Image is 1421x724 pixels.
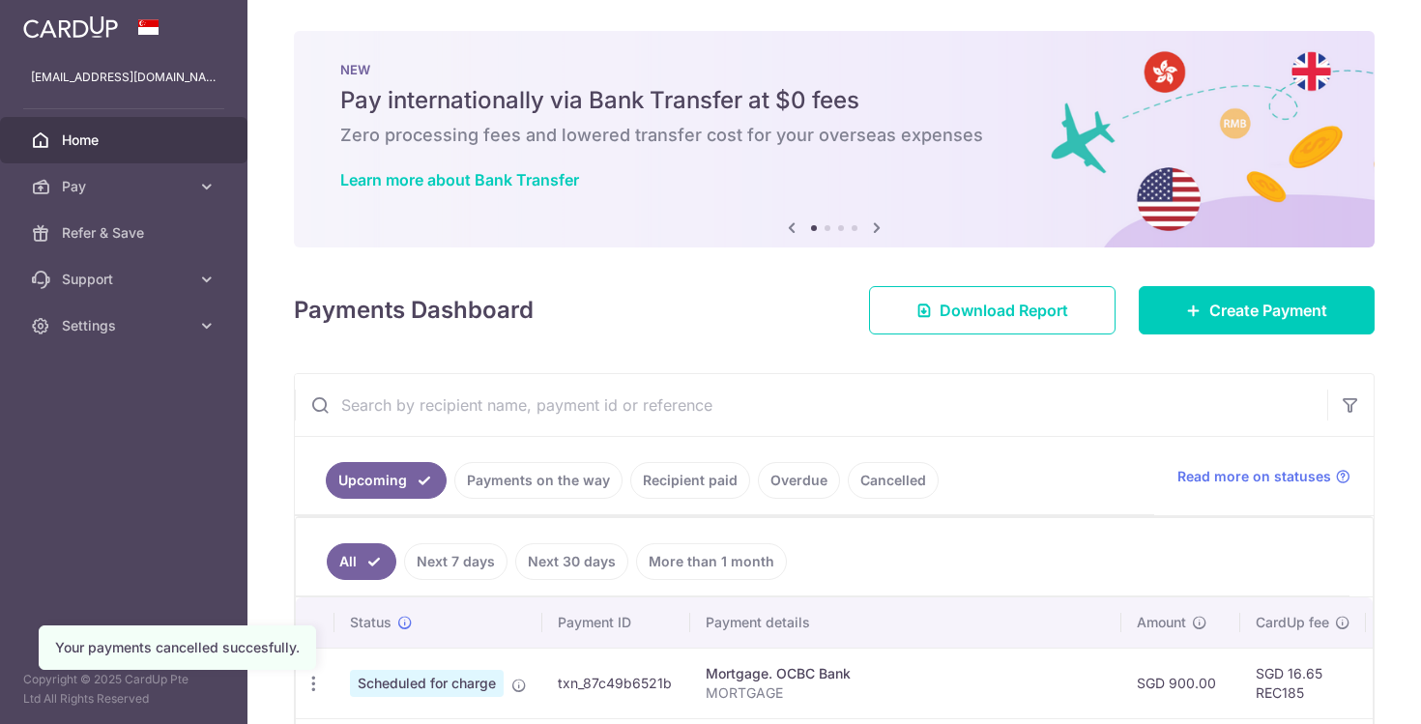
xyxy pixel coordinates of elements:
img: CardUp [23,15,118,39]
a: Payments on the way [454,462,623,499]
span: Settings [62,316,189,335]
p: MORTGAGE [706,683,1106,703]
a: More than 1 month [636,543,787,580]
a: Upcoming [326,462,447,499]
th: Payment details [690,597,1121,648]
img: Bank transfer banner [294,31,1375,247]
span: Home [62,130,189,150]
span: Support [62,270,189,289]
p: [EMAIL_ADDRESS][DOMAIN_NAME] [31,68,217,87]
a: All [327,543,396,580]
a: Next 7 days [404,543,507,580]
a: Download Report [869,286,1116,334]
a: Recipient paid [630,462,750,499]
input: Search by recipient name, payment id or reference [295,374,1327,436]
span: Refer & Save [62,223,189,243]
span: Read more on statuses [1177,467,1331,486]
span: Amount [1137,613,1186,632]
a: Create Payment [1139,286,1375,334]
h5: Pay internationally via Bank Transfer at $0 fees [340,85,1328,116]
span: Scheduled for charge [350,670,504,697]
a: Cancelled [848,462,939,499]
p: NEW [340,62,1328,77]
td: SGD 16.65 REC185 [1240,648,1366,718]
a: Overdue [758,462,840,499]
h4: Payments Dashboard [294,293,534,328]
span: CardUp fee [1256,613,1329,632]
span: Pay [62,177,189,196]
td: txn_87c49b6521b [542,648,690,718]
span: Create Payment [1209,299,1327,322]
th: Payment ID [542,597,690,648]
div: Mortgage. OCBC Bank [706,664,1106,683]
a: Learn more about Bank Transfer [340,170,579,189]
h6: Zero processing fees and lowered transfer cost for your overseas expenses [340,124,1328,147]
a: Next 30 days [515,543,628,580]
span: Status [350,613,391,632]
div: Your payments cancelled succesfully. [55,638,300,657]
td: SGD 900.00 [1121,648,1240,718]
a: Read more on statuses [1177,467,1350,486]
span: Download Report [940,299,1068,322]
